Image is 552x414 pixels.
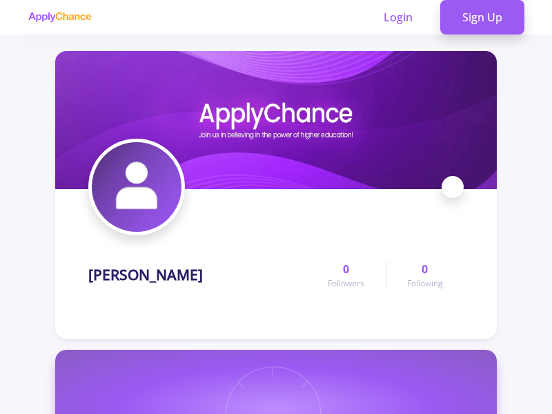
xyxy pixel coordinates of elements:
span: 0 [343,261,349,277]
a: 0Following [386,261,464,290]
img: applychance logo text only [28,12,92,23]
span: Following [407,277,443,290]
span: 0 [422,261,428,277]
img: Nasim Habibicover image [55,51,497,189]
a: 0Followers [307,261,385,290]
h1: [PERSON_NAME] [88,266,203,284]
span: Followers [328,277,364,290]
img: Nasim Habibiavatar [92,142,181,232]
